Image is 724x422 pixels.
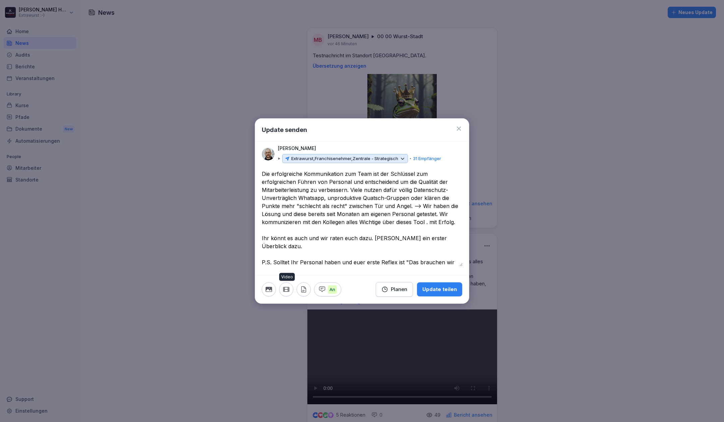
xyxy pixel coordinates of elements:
[314,282,341,296] button: An
[417,282,462,296] button: Update teilen
[278,145,316,152] p: [PERSON_NAME]
[328,285,337,294] p: An
[262,125,307,134] h1: Update senden
[262,148,275,160] img: k5nlqdpwapsdgj89rsfbt2s8.png
[291,155,398,162] p: Extrawurst, Franchisenehmer, Zentrale - Strategisch
[381,286,407,293] div: Planen
[376,282,413,297] button: Planen
[281,274,293,280] p: Video
[422,286,457,293] div: Update teilen
[413,155,441,162] p: 31 Empfänger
